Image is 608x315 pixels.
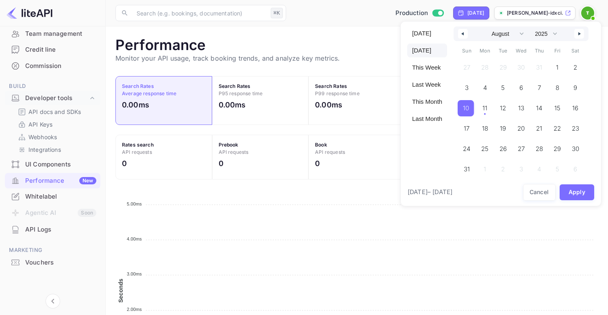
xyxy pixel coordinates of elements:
[476,118,494,135] button: 18
[548,44,567,57] span: Fri
[548,78,567,94] button: 8
[554,101,560,116] span: 15
[476,78,494,94] button: 4
[482,121,488,136] span: 18
[573,81,577,95] span: 9
[548,98,567,114] button: 15
[567,98,585,114] button: 16
[567,44,585,57] span: Sat
[458,118,476,135] button: 17
[560,184,595,200] button: Apply
[463,142,470,156] span: 24
[500,121,506,136] span: 19
[407,61,447,74] button: This Week
[407,26,447,40] button: [DATE]
[556,81,559,95] span: 8
[407,44,447,57] button: [DATE]
[494,78,512,94] button: 5
[494,98,512,114] button: 12
[482,101,487,116] span: 11
[567,118,585,135] button: 23
[499,142,507,156] span: 26
[530,139,548,155] button: 28
[512,44,530,57] span: Wed
[530,44,548,57] span: Thu
[458,44,476,57] span: Sun
[523,184,556,201] button: Cancel
[494,44,512,57] span: Tue
[512,139,530,155] button: 27
[407,112,447,126] button: Last Month
[530,118,548,135] button: 21
[494,118,512,135] button: 19
[464,121,469,136] span: 17
[519,81,523,95] span: 6
[463,101,469,116] span: 10
[481,142,489,156] span: 25
[567,78,585,94] button: 9
[407,95,447,109] button: This Month
[567,57,585,74] button: 2
[476,98,494,114] button: 11
[512,118,530,135] button: 20
[554,121,561,136] span: 22
[548,118,567,135] button: 22
[458,159,476,175] button: 31
[483,81,487,95] span: 4
[536,142,543,156] span: 28
[512,78,530,94] button: 6
[530,98,548,114] button: 14
[572,142,579,156] span: 30
[572,101,578,116] span: 16
[536,121,542,136] span: 21
[548,57,567,74] button: 1
[554,142,561,156] span: 29
[458,78,476,94] button: 3
[476,139,494,155] button: 25
[458,98,476,114] button: 10
[536,101,542,116] span: 14
[530,78,548,94] button: 7
[512,98,530,114] button: 13
[464,162,470,177] span: 31
[465,81,469,95] span: 3
[572,121,579,136] span: 23
[494,139,512,155] button: 26
[567,139,585,155] button: 30
[517,121,525,136] span: 20
[548,139,567,155] button: 29
[501,81,505,95] span: 5
[407,78,447,92] button: Last Week
[518,101,524,116] span: 13
[408,188,452,197] span: [DATE] – [DATE]
[458,139,476,155] button: 24
[500,101,506,116] span: 12
[556,60,558,75] span: 1
[538,81,541,95] span: 7
[573,60,577,75] span: 2
[518,142,525,156] span: 27
[476,44,494,57] span: Mon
